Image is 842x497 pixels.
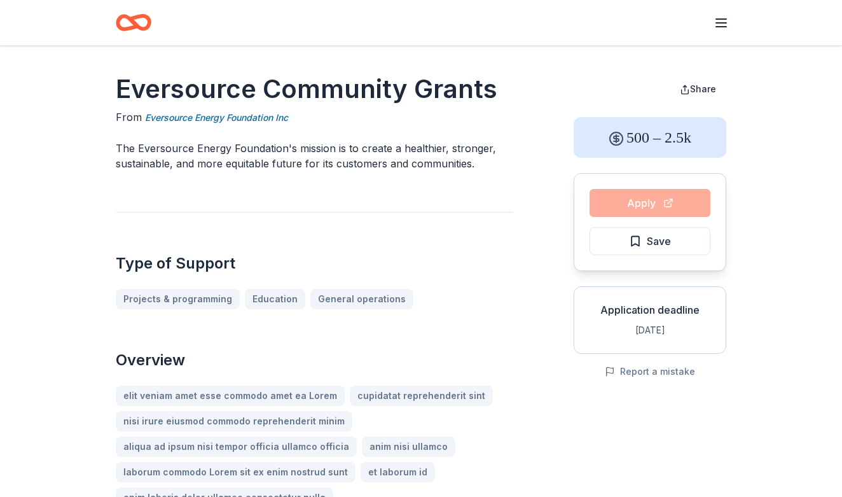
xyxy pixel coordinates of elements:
[574,117,726,158] div: 500 – 2.5k
[116,71,513,107] h1: Eversource Community Grants
[145,110,288,125] a: Eversource Energy Foundation Inc
[116,141,513,171] p: The Eversource Energy Foundation's mission is to create a healthier, stronger, sustainable, and m...
[116,253,513,274] h2: Type of Support
[690,83,716,94] span: Share
[605,364,695,379] button: Report a mistake
[116,109,513,125] div: From
[584,302,715,318] div: Application deadline
[635,325,665,335] span: [DATE]
[670,76,726,102] button: Share
[590,227,710,255] button: Save
[647,233,671,249] span: Save
[116,8,151,38] a: Home
[116,350,513,370] h2: Overview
